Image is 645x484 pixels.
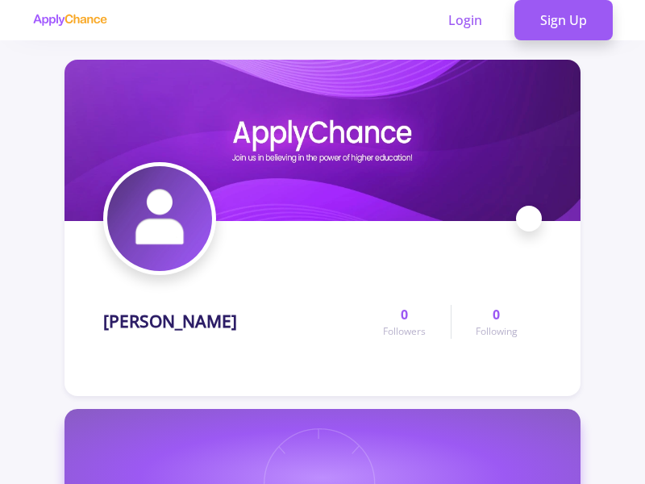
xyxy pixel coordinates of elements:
img: Iraj Kianfard cover image [64,60,580,221]
span: 0 [401,305,408,324]
span: Following [476,324,518,339]
h1: [PERSON_NAME] [103,311,237,332]
img: applychance logo text only [32,14,107,27]
img: Iraj Kianfard avatar [107,166,212,271]
span: 0 [493,305,500,324]
a: 0Followers [359,305,450,339]
span: Followers [383,324,426,339]
a: 0Following [451,305,542,339]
